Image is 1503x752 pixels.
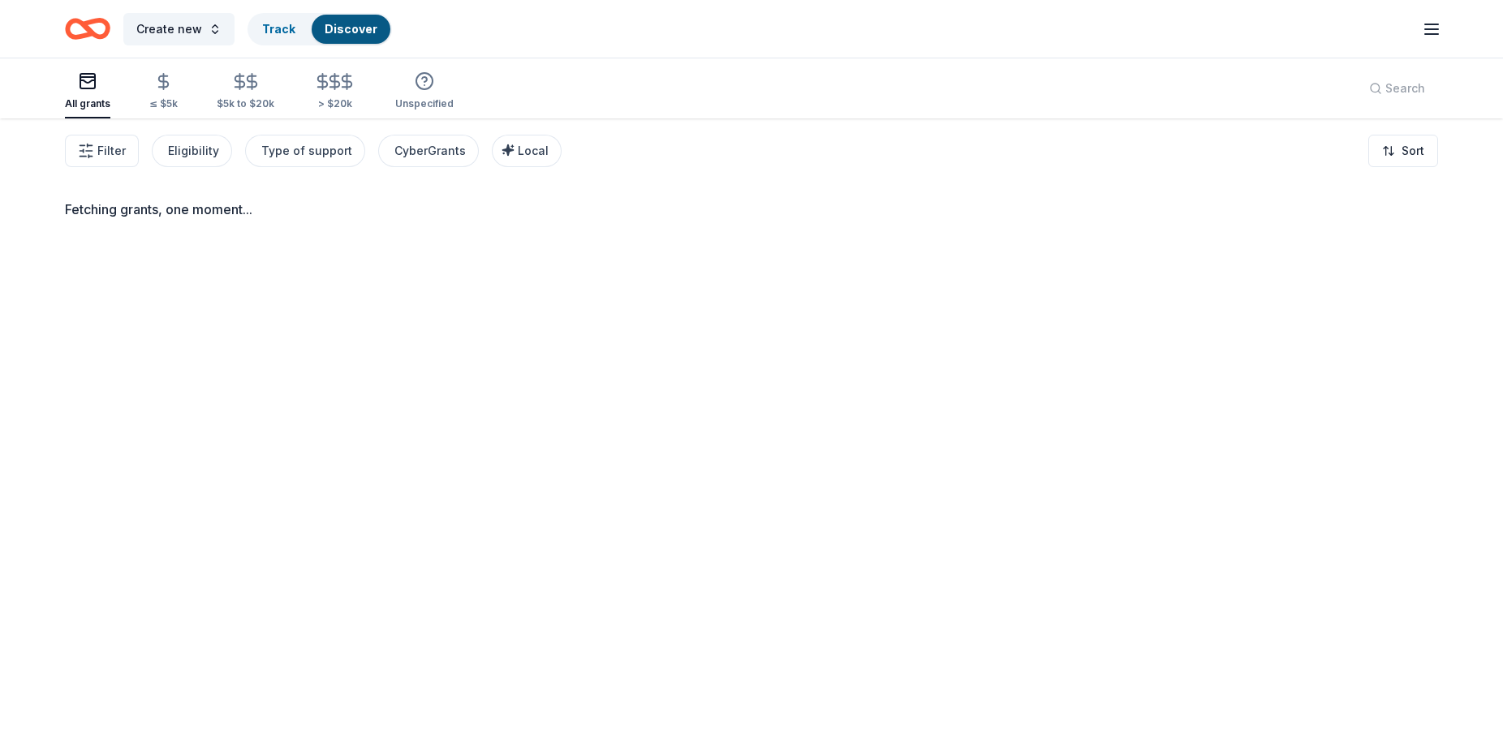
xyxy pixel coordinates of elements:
button: Create new [123,13,235,45]
button: Eligibility [152,135,232,167]
div: $5k to $20k [217,97,274,110]
button: Sort [1368,135,1438,167]
div: All grants [65,97,110,110]
button: ≤ $5k [149,66,178,118]
button: Type of support [245,135,365,167]
div: > $20k [313,97,356,110]
button: Local [492,135,562,167]
div: ≤ $5k [149,97,178,110]
div: CyberGrants [394,141,466,161]
div: Fetching grants, one moment... [65,200,1438,219]
button: CyberGrants [378,135,479,167]
button: All grants [65,65,110,118]
div: Eligibility [168,141,219,161]
span: Filter [97,141,126,161]
button: TrackDiscover [248,13,392,45]
a: Track [262,22,295,36]
button: Filter [65,135,139,167]
a: Home [65,10,110,48]
button: Unspecified [395,65,454,118]
span: Create new [136,19,202,39]
button: $5k to $20k [217,66,274,118]
button: > $20k [313,66,356,118]
div: Unspecified [395,97,454,110]
div: Type of support [261,141,352,161]
span: Local [518,144,549,157]
a: Discover [325,22,377,36]
span: Sort [1402,141,1424,161]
